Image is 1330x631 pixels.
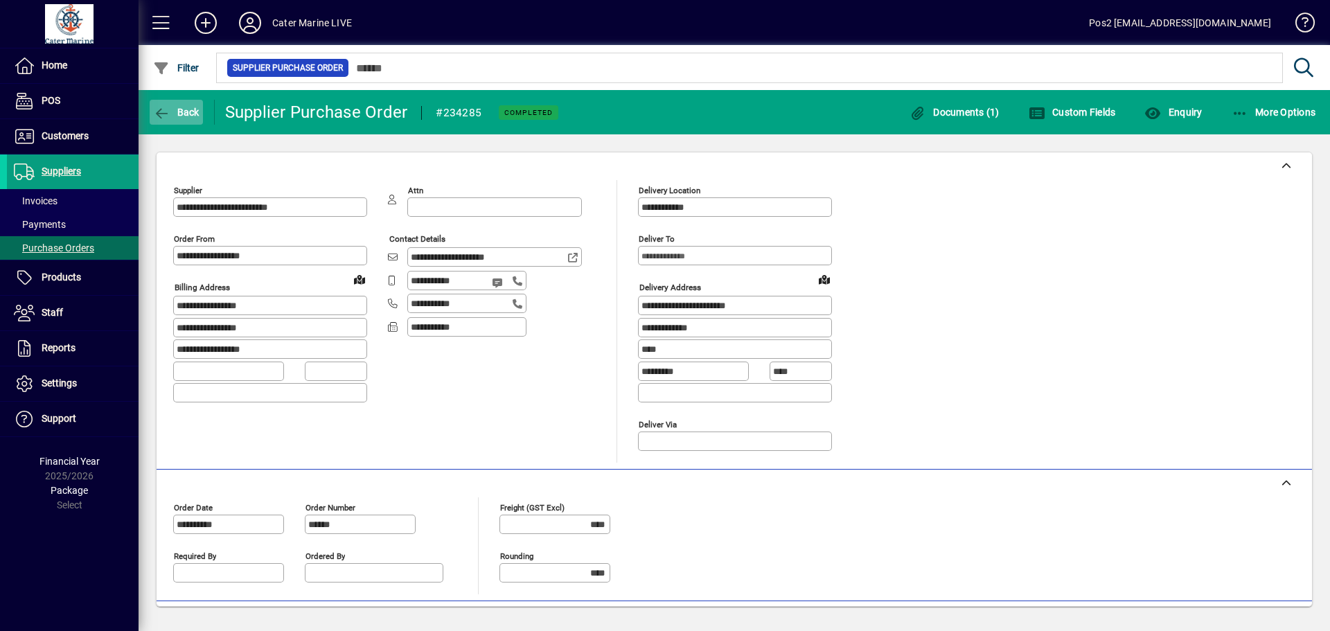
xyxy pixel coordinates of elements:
[39,456,100,467] span: Financial Year
[42,413,76,424] span: Support
[7,48,139,83] a: Home
[500,502,565,512] mat-label: Freight (GST excl)
[225,101,408,123] div: Supplier Purchase Order
[436,102,481,124] div: #234285
[305,502,355,512] mat-label: Order number
[7,119,139,154] a: Customers
[504,108,553,117] span: Completed
[1089,12,1271,34] div: Pos2 [EMAIL_ADDRESS][DOMAIN_NAME]
[272,12,352,34] div: Cater Marine LIVE
[7,189,139,213] a: Invoices
[906,100,1003,125] button: Documents (1)
[7,402,139,436] a: Support
[7,236,139,260] a: Purchase Orders
[348,268,371,290] a: View on map
[639,419,677,429] mat-label: Deliver via
[813,268,835,290] a: View on map
[14,195,57,206] span: Invoices
[174,234,215,244] mat-label: Order from
[910,107,1000,118] span: Documents (1)
[7,366,139,401] a: Settings
[42,307,63,318] span: Staff
[153,107,199,118] span: Back
[1141,100,1205,125] button: Enquiry
[14,242,94,254] span: Purchase Orders
[233,61,343,75] span: Supplier Purchase Order
[150,55,203,80] button: Filter
[1228,100,1320,125] button: More Options
[150,100,203,125] button: Back
[7,213,139,236] a: Payments
[482,266,515,299] button: Send SMS
[639,186,700,195] mat-label: Delivery Location
[7,331,139,366] a: Reports
[174,502,213,512] mat-label: Order date
[1232,107,1316,118] span: More Options
[174,186,202,195] mat-label: Supplier
[153,62,199,73] span: Filter
[51,485,88,496] span: Package
[1025,100,1119,125] button: Custom Fields
[42,130,89,141] span: Customers
[7,260,139,295] a: Products
[639,234,675,244] mat-label: Deliver To
[1285,3,1313,48] a: Knowledge Base
[7,296,139,330] a: Staff
[1029,107,1116,118] span: Custom Fields
[1144,107,1202,118] span: Enquiry
[42,166,81,177] span: Suppliers
[174,551,216,560] mat-label: Required by
[42,95,60,106] span: POS
[500,551,533,560] mat-label: Rounding
[42,272,81,283] span: Products
[228,10,272,35] button: Profile
[42,377,77,389] span: Settings
[42,342,76,353] span: Reports
[184,10,228,35] button: Add
[139,100,215,125] app-page-header-button: Back
[7,84,139,118] a: POS
[408,186,423,195] mat-label: Attn
[42,60,67,71] span: Home
[14,219,66,230] span: Payments
[305,551,345,560] mat-label: Ordered by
